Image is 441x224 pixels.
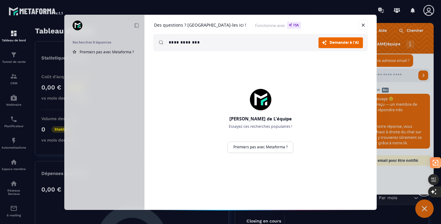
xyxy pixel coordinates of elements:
p: Essayez ces recherches populaires ! [215,124,306,129]
h2: [PERSON_NAME] de L'équipe [215,116,306,122]
h1: Des questions ? [GEOGRAPHIC_DATA]-les ici ! [154,22,246,28]
span: l'IA [287,22,301,29]
span: Demander à l'AI [330,41,359,44]
a: Premiers pas avec Metaforma ? [228,142,293,153]
span: Premiers pas avec Metaforma ? [80,49,134,55]
h2: Recherches fréquentes [73,40,136,44]
span: Fonctionne avec [255,22,301,29]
